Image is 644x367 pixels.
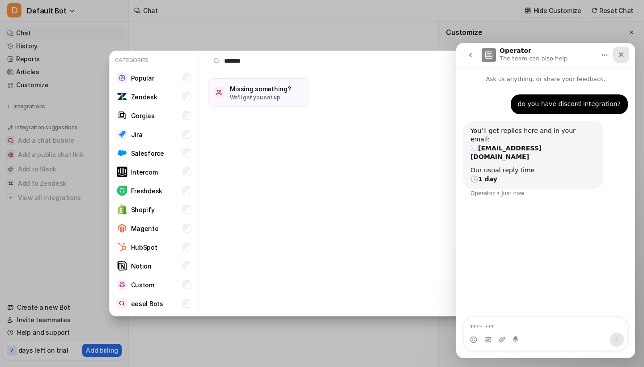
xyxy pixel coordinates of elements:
[131,205,155,214] p: Shopify
[131,92,157,102] p: Zendesk
[230,84,291,94] h3: Missing something?
[131,224,159,233] p: Magento
[214,87,225,98] img: /missing-something
[131,73,154,83] p: Popular
[131,280,154,290] p: Custom
[131,299,163,308] p: eesel Bots
[131,243,157,252] p: HubSpot
[113,55,195,66] p: Categories
[230,94,291,102] p: We'll get you set up
[131,167,158,177] p: Intercom
[131,130,143,139] p: Jira
[131,261,152,271] p: Notion
[208,78,309,107] button: /missing-somethingMissing something?We'll get you set up
[131,149,164,158] p: Salesforce
[131,111,155,120] p: Gorgias
[131,186,162,196] p: Freshdesk
[456,43,635,358] iframe: Intercom live chat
